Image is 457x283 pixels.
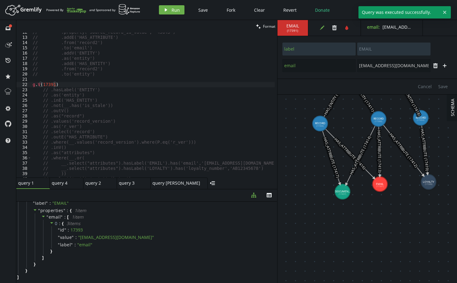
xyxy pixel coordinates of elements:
div: 31 [16,129,31,134]
span: " email " [77,242,92,248]
div: 16 [16,51,31,56]
button: Sign In [432,5,452,14]
tspan: (17388) [375,120,382,123]
span: : [68,227,69,233]
button: Save [194,5,212,14]
span: Run [172,7,180,13]
button: Format [254,20,277,33]
span: query [PERSON_NAME] [152,180,201,186]
span: } [50,248,52,254]
span: ] [41,255,44,260]
span: " [58,242,60,248]
span: " [72,234,74,240]
span: " [46,200,48,206]
tspan: (17399) [425,183,432,186]
text: HAS_ATTRIBUTE (17413) [376,130,382,173]
div: 26 [16,103,31,108]
span: " [47,214,49,220]
div: 17393 [71,227,83,233]
span: properties [40,207,63,213]
input: Property Value [357,59,431,72]
span: : [59,221,61,226]
span: " [58,234,60,240]
tspan: RECORD [315,122,325,125]
span: } [33,261,35,267]
span: Revert [283,7,297,13]
div: 15 [16,45,31,51]
span: query 2 [85,180,110,186]
tspan: (17407) [339,193,346,196]
button: Run [159,5,184,14]
span: { [62,221,63,226]
div: 17 [16,56,31,61]
span: [ [67,214,69,220]
button: Cancel [415,82,435,91]
span: : [75,242,76,248]
span: Query was executed successfully. [358,6,440,18]
label: email : [367,24,380,30]
span: query 4 [52,180,76,186]
div: 19 [16,66,31,72]
span: Donate [315,7,330,13]
div: 37 [16,161,31,166]
button: Revert [279,5,301,14]
span: SCHEMA [449,99,455,116]
button: Clear [249,5,269,14]
tspan: LOYALTY [423,180,434,184]
div: 29 [16,119,31,124]
span: query 3 [119,180,144,186]
button: Donate [310,5,334,14]
span: ( 17391 ) [287,29,298,33]
span: Clear [254,7,265,13]
div: 20 [16,72,31,77]
span: label [60,242,71,248]
span: : [64,214,66,220]
span: " [64,227,67,233]
input: Property Name [282,43,356,55]
tspan: RECORD [416,116,426,120]
div: 18 [16,61,31,66]
img: AWS Neptune [119,4,140,15]
text: HAS_ATTRIBUTE (17419) [419,129,430,171]
div: Powered By [46,5,86,15]
span: Cancel [418,84,432,89]
span: [EMAIL_ADDRESS][DOMAIN_NAME] [382,24,455,30]
span: Save [438,84,448,89]
span: ] [16,274,19,280]
span: Save [198,7,208,13]
span: " [63,207,66,213]
span: 0 [55,220,58,226]
span: query 1 [18,180,43,186]
span: label [35,200,46,206]
span: 1 item [72,214,83,220]
div: 33 [16,140,31,145]
tspan: (17394) [316,125,324,127]
span: } [25,268,27,273]
span: 3 item s [67,220,80,226]
span: " [58,227,60,233]
tspan: DOCUMEN... [335,190,350,194]
span: value [60,235,72,240]
input: Property Name [282,59,356,72]
span: Fork [227,7,235,13]
div: 27 [16,108,31,113]
div: 39 [16,171,31,176]
span: { [70,208,71,213]
tspan: (17391) [376,185,384,188]
tspan: EMAIL [376,182,384,186]
span: email [49,214,61,220]
span: " [61,214,63,220]
div: 14 [16,40,31,45]
tspan: RECORD [374,117,384,121]
div: 40 [16,176,31,182]
span: : [75,235,77,240]
div: 25 [16,98,31,103]
div: 28 [16,113,31,119]
span: : [67,208,68,213]
div: 36 [16,155,31,161]
tspan: (17404) [417,119,424,122]
span: " EMAIL " [52,200,69,206]
div: 34 [16,145,31,150]
span: " [71,242,73,248]
span: " [33,200,35,206]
